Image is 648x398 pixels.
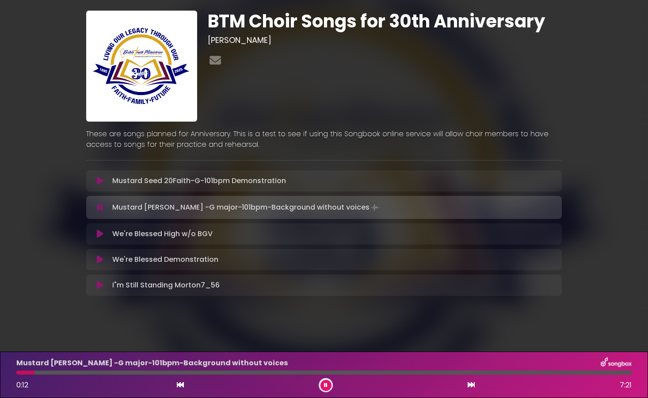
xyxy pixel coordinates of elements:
[112,201,382,214] p: Mustard [PERSON_NAME] -G major-101bpm-Background without voices
[208,11,562,32] h1: BTM Choir Songs for 30th Anniversary
[112,176,286,186] p: Mustard Seed 20Faith-G-101bpm Demonstration
[370,201,382,214] img: waveform4.gif
[208,35,562,45] h3: [PERSON_NAME]
[86,11,197,122] img: 4rtNFwSvTUi8ptlHzujV
[112,280,220,291] p: I"m Still Standing Morton7_56
[112,254,218,265] p: We're Blessed Demonstration
[86,129,562,150] p: These are songs planned for Anniversary. This is a test to see if using this Songbook online serv...
[112,229,213,239] p: We're Blessed High w/o BGV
